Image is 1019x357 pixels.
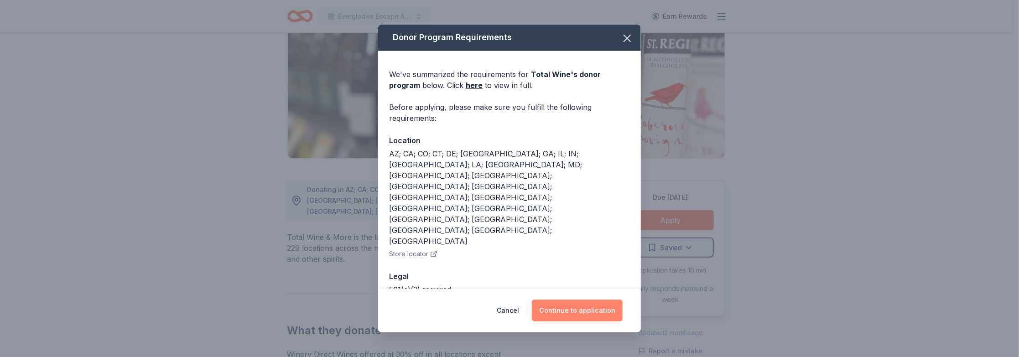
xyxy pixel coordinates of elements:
div: Legal [389,270,630,282]
button: Continue to application [532,300,623,321]
a: here [466,80,483,91]
div: We've summarized the requirements for below. Click to view in full. [389,69,630,91]
button: Store locator [389,248,437,259]
div: Before applying, please make sure you fulfill the following requirements: [389,102,630,124]
div: 501(c)(3) required [389,284,630,295]
div: AZ; CA; CO; CT; DE; [GEOGRAPHIC_DATA]; GA; IL; IN; [GEOGRAPHIC_DATA]; LA; [GEOGRAPHIC_DATA]; MD; ... [389,148,630,247]
div: Donor Program Requirements [378,25,641,51]
button: Cancel [497,300,519,321]
div: Location [389,135,630,146]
